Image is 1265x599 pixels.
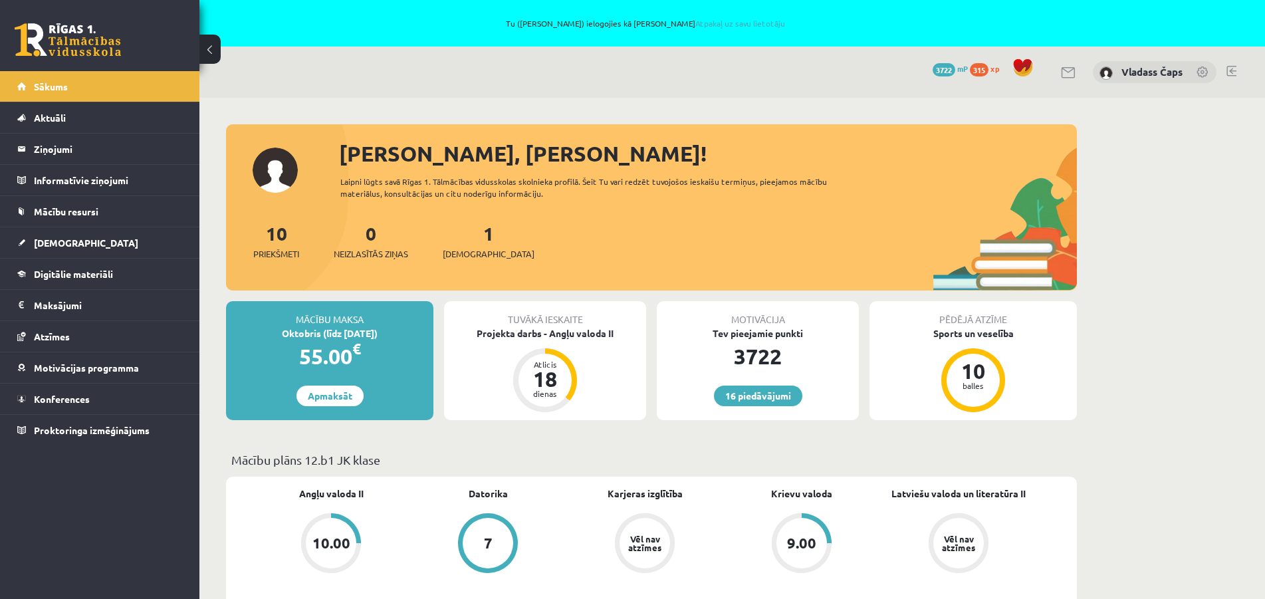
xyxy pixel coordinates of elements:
span: 315 [970,63,988,76]
legend: Ziņojumi [34,134,183,164]
div: Tuvākā ieskaite [444,301,646,326]
a: Sākums [17,71,183,102]
div: Vēl nav atzīmes [626,535,663,552]
a: Motivācijas programma [17,352,183,383]
div: Laipni lūgts savā Rīgas 1. Tālmācības vidusskolas skolnieka profilā. Šeit Tu vari redzēt tuvojošo... [340,176,851,199]
a: 16 piedāvājumi [714,386,802,406]
a: [DEMOGRAPHIC_DATA] [17,227,183,258]
span: Aktuāli [34,112,66,124]
span: xp [990,63,999,74]
span: Digitālie materiāli [34,268,113,280]
div: Projekta darbs - Angļu valoda II [444,326,646,340]
div: Sports un veselība [869,326,1077,340]
span: [DEMOGRAPHIC_DATA] [34,237,138,249]
a: Proktoringa izmēģinājums [17,415,183,445]
a: Vēl nav atzīmes [880,513,1037,576]
div: Atlicis [525,360,565,368]
span: Sākums [34,80,68,92]
div: 9.00 [787,536,816,550]
div: Tev pieejamie punkti [657,326,859,340]
a: 3722 mP [933,63,968,74]
a: 7 [409,513,566,576]
a: Aktuāli [17,102,183,133]
span: mP [957,63,968,74]
a: Atzīmes [17,321,183,352]
a: Datorika [469,487,508,501]
a: 9.00 [723,513,880,576]
div: [PERSON_NAME], [PERSON_NAME]! [339,138,1077,170]
a: Angļu valoda II [299,487,364,501]
span: Mācību resursi [34,205,98,217]
div: Vēl nav atzīmes [940,535,977,552]
a: 315 xp [970,63,1006,74]
a: Konferences [17,384,183,414]
span: Proktoringa izmēģinājums [34,424,150,436]
a: Ziņojumi [17,134,183,164]
span: Priekšmeti [253,247,299,261]
div: 55.00 [226,340,433,372]
a: Maksājumi [17,290,183,320]
div: balles [953,382,993,390]
legend: Maksājumi [34,290,183,320]
a: 10Priekšmeti [253,221,299,261]
div: 3722 [657,340,859,372]
legend: Informatīvie ziņojumi [34,165,183,195]
a: Apmaksāt [296,386,364,406]
div: 7 [484,536,493,550]
a: Mācību resursi [17,196,183,227]
a: Latviešu valoda un literatūra II [891,487,1026,501]
a: Digitālie materiāli [17,259,183,289]
span: Tu ([PERSON_NAME]) ielogojies kā [PERSON_NAME] [153,19,1139,27]
a: Sports un veselība 10 balles [869,326,1077,414]
a: Vladass Čaps [1121,65,1183,78]
a: Informatīvie ziņojumi [17,165,183,195]
span: Konferences [34,393,90,405]
a: Vēl nav atzīmes [566,513,723,576]
a: Karjeras izglītība [608,487,683,501]
img: Vladass Čaps [1099,66,1113,80]
p: Mācību plāns 12.b1 JK klase [231,451,1072,469]
div: 10.00 [312,536,350,550]
a: Krievu valoda [771,487,832,501]
div: 18 [525,368,565,390]
span: Atzīmes [34,330,70,342]
span: [DEMOGRAPHIC_DATA] [443,247,534,261]
a: 1[DEMOGRAPHIC_DATA] [443,221,534,261]
span: Motivācijas programma [34,362,139,374]
div: 10 [953,360,993,382]
div: Motivācija [657,301,859,326]
a: Projekta darbs - Angļu valoda II Atlicis 18 dienas [444,326,646,414]
span: Neizlasītās ziņas [334,247,408,261]
div: dienas [525,390,565,398]
a: 0Neizlasītās ziņas [334,221,408,261]
a: 10.00 [253,513,409,576]
span: 3722 [933,63,955,76]
span: € [352,339,361,358]
div: Mācību maksa [226,301,433,326]
a: Atpakaļ uz savu lietotāju [695,18,785,29]
a: Rīgas 1. Tālmācības vidusskola [15,23,121,57]
div: Oktobris (līdz [DATE]) [226,326,433,340]
div: Pēdējā atzīme [869,301,1077,326]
